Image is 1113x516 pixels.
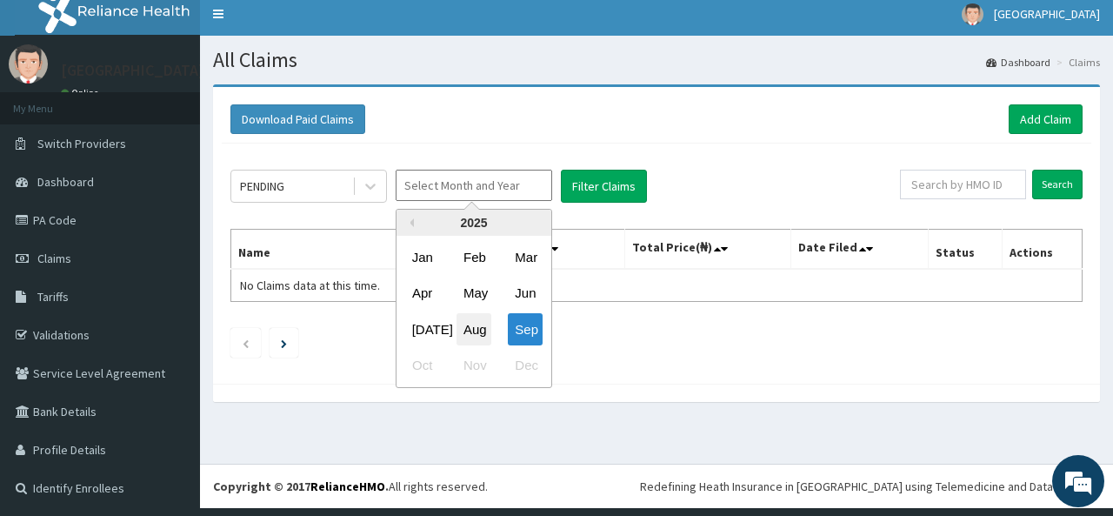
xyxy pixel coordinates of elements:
[9,337,331,398] textarea: Type your message and hit 'Enter'
[240,278,380,293] span: No Claims data at this time.
[213,49,1100,71] h1: All Claims
[508,241,543,273] div: Choose March 2025
[61,63,204,78] p: [GEOGRAPHIC_DATA]
[9,44,48,84] img: User Image
[457,313,491,345] div: Choose August 2025
[624,230,790,270] th: Total Price(₦)
[240,178,284,195] div: PENDING
[37,289,69,305] span: Tariffs
[37,136,126,151] span: Switch Providers
[900,170,1026,199] input: Search by HMO ID
[101,150,240,325] span: We're online!
[397,210,551,236] div: 2025
[994,6,1100,22] span: [GEOGRAPHIC_DATA]
[37,251,71,266] span: Claims
[285,9,327,50] div: Minimize live chat window
[310,479,385,494] a: RelianceHMO
[1052,55,1100,70] li: Claims
[640,478,1100,495] div: Redefining Heath Insurance in [GEOGRAPHIC_DATA] using Telemedicine and Data Science!
[213,479,389,494] strong: Copyright © 2017 .
[405,278,440,310] div: Choose April 2025
[457,241,491,273] div: Choose February 2025
[32,87,70,131] img: d_794563401_company_1708531726252_794563401
[405,218,414,227] button: Previous Year
[457,278,491,310] div: Choose May 2025
[200,464,1113,508] footer: All rights reserved.
[508,278,543,310] div: Choose June 2025
[561,170,647,203] button: Filter Claims
[405,241,440,273] div: Choose January 2025
[242,335,250,351] a: Previous page
[1009,104,1083,134] a: Add Claim
[1002,230,1082,270] th: Actions
[405,313,440,345] div: Choose July 2025
[37,174,94,190] span: Dashboard
[790,230,928,270] th: Date Filed
[986,55,1050,70] a: Dashboard
[396,170,552,201] input: Select Month and Year
[1032,170,1083,199] input: Search
[928,230,1002,270] th: Status
[231,230,446,270] th: Name
[508,313,543,345] div: Choose September 2025
[61,87,103,99] a: Online
[230,104,365,134] button: Download Paid Claims
[90,97,292,120] div: Chat with us now
[281,335,287,351] a: Next page
[397,239,551,384] div: month 2025-09
[962,3,983,25] img: User Image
